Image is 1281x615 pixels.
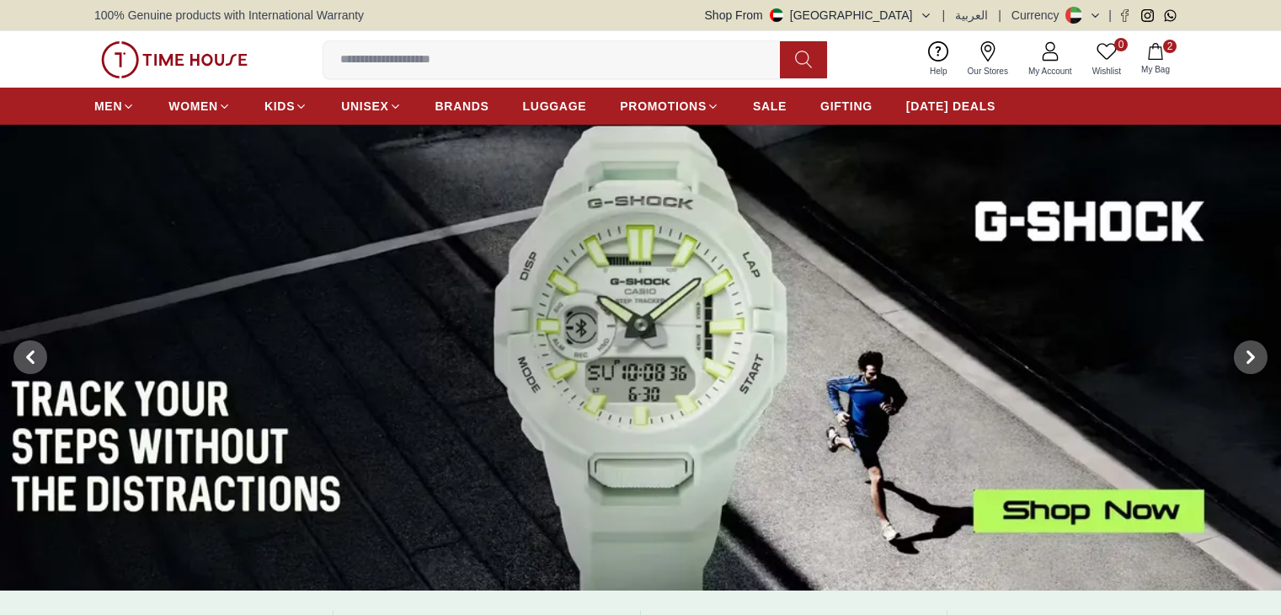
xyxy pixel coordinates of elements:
span: BRANDS [435,98,489,115]
span: Help [923,65,954,78]
a: Whatsapp [1164,9,1177,22]
span: UNISEX [341,98,388,115]
a: Facebook [1118,9,1131,22]
a: PROMOTIONS [620,91,719,121]
span: 0 [1114,38,1128,51]
button: Shop From[GEOGRAPHIC_DATA] [705,7,932,24]
a: GIFTING [820,91,873,121]
span: SALE [753,98,787,115]
span: Our Stores [961,65,1015,78]
span: | [998,7,1001,24]
a: LUGGAGE [523,91,587,121]
a: SALE [753,91,787,121]
span: My Account [1022,65,1079,78]
a: WOMEN [168,91,231,121]
a: KIDS [264,91,307,121]
span: WOMEN [168,98,218,115]
button: 2My Bag [1131,40,1180,79]
a: 0Wishlist [1082,38,1131,81]
a: [DATE] DEALS [906,91,995,121]
a: Instagram [1141,9,1154,22]
span: GIFTING [820,98,873,115]
img: United Arab Emirates [770,8,783,22]
span: | [942,7,946,24]
span: PROMOTIONS [620,98,707,115]
span: 2 [1163,40,1177,53]
span: LUGGAGE [523,98,587,115]
a: Our Stores [958,38,1018,81]
span: [DATE] DEALS [906,98,995,115]
a: Help [920,38,958,81]
span: Wishlist [1086,65,1128,78]
a: BRANDS [435,91,489,121]
span: My Bag [1134,63,1177,76]
button: العربية [955,7,988,24]
span: 100% Genuine products with International Warranty [94,7,364,24]
a: MEN [94,91,135,121]
span: MEN [94,98,122,115]
a: UNISEX [341,91,401,121]
img: ... [101,41,248,78]
div: Currency [1011,7,1066,24]
span: | [1108,7,1112,24]
span: KIDS [264,98,295,115]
